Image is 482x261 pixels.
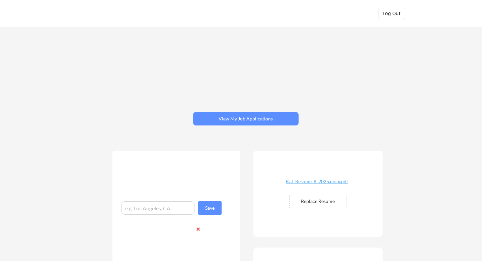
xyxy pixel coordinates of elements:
[277,179,357,190] a: Kat_Resume_8_2025.docx.pdf
[122,201,194,215] input: e.g. Los Angeles, CA
[198,201,222,215] button: Save
[193,112,299,125] button: View My Job Applications
[378,7,405,20] button: Log Out
[277,179,357,184] div: Kat_Resume_8_2025.docx.pdf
